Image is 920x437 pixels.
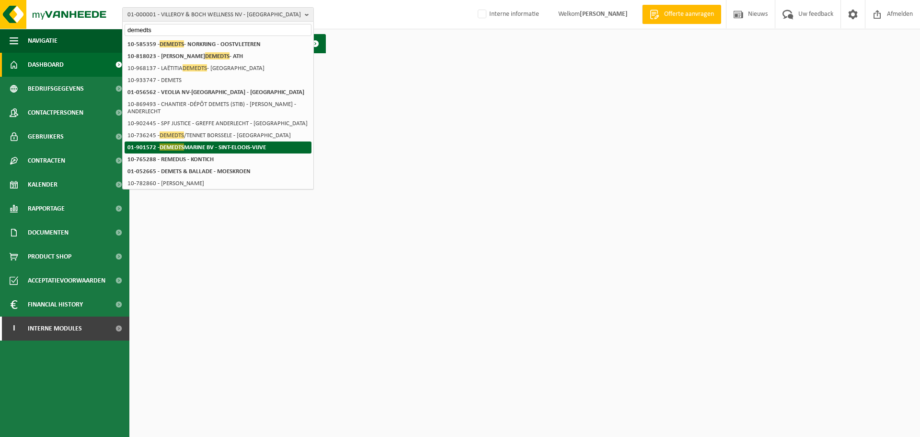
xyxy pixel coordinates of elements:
strong: 01-901572 - MARINE BV - SINT-ELOOIS-VIJVE [127,143,266,151]
span: DEMEDTS [160,40,184,47]
label: Interne informatie [476,7,539,22]
span: Bedrijfsgegevens [28,77,84,101]
span: Documenten [28,221,69,245]
span: DEMEDTS [205,52,230,59]
span: Rapportage [28,197,65,221]
span: DEMEDTS [183,64,207,71]
span: Gebruikers [28,125,64,149]
span: Navigatie [28,29,57,53]
li: 10-902445 - SPF JUSTICE - GREFFE ANDERLECHT - [GEOGRAPHIC_DATA] [125,118,311,130]
span: Dashboard [28,53,64,77]
strong: 10-818023 - [PERSON_NAME] - ATH [127,52,243,59]
button: 01-000001 - VILLEROY & BOCH WELLNESS NV - [GEOGRAPHIC_DATA] [122,7,314,22]
li: 10-933747 - DEMETS [125,74,311,86]
span: Offerte aanvragen [662,10,716,19]
span: I [10,317,18,341]
li: 10-869493 - CHANTIER -DÉPÔT DEMETS (STIB) - [PERSON_NAME] - ANDERLECHT [125,98,311,118]
span: Contactpersonen [28,101,83,125]
strong: 10-585359 - - NORKRING - OOSTVLETEREN [127,40,261,47]
span: Financial History [28,293,83,317]
span: 01-000001 - VILLEROY & BOCH WELLNESS NV - [GEOGRAPHIC_DATA] [127,8,301,22]
span: Kalender [28,173,57,197]
span: Acceptatievoorwaarden [28,269,105,293]
span: Interne modules [28,317,82,341]
span: Contracten [28,149,65,173]
li: 10-968137 - LAËTITIA - [GEOGRAPHIC_DATA] [125,62,311,74]
input: Zoeken naar gekoppelde vestigingen [125,24,311,36]
a: Offerte aanvragen [642,5,721,24]
strong: 10-765288 - REMEDUS - KONTICH [127,156,214,163]
span: Product Shop [28,245,71,269]
strong: 01-052665 - DEMETS & BALLADE - MOESKROEN [127,168,251,175]
strong: 01-056562 - VEOLIA NV-[GEOGRAPHIC_DATA] - [GEOGRAPHIC_DATA] [127,89,304,95]
li: 10-782860 - [PERSON_NAME] [125,177,311,189]
li: 10-736245 - /TENNET BORSSELE - [GEOGRAPHIC_DATA] [125,130,311,142]
span: DEMEDTS [160,143,184,151]
span: DEMEDTS [160,131,184,139]
strong: [PERSON_NAME] [580,11,628,18]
